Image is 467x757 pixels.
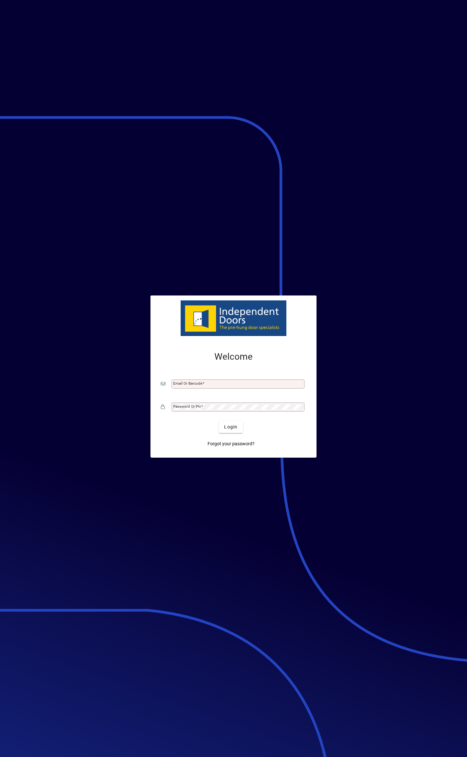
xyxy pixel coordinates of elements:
[224,424,237,430] span: Login
[219,421,243,433] button: Login
[205,438,257,450] a: Forgot your password?
[173,381,202,386] mat-label: Email or Barcode
[161,351,306,362] h2: Welcome
[208,440,255,447] span: Forgot your password?
[173,404,201,409] mat-label: Password or Pin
